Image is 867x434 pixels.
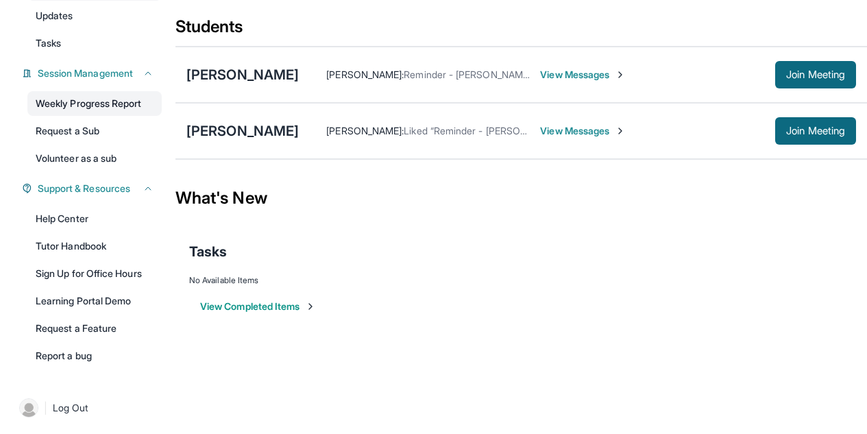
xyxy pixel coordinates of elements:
span: [PERSON_NAME] : [326,125,404,136]
span: View Messages [540,68,626,82]
button: Session Management [32,67,154,80]
span: Reminder - [PERSON_NAME] has tutoring [DATE] at 4pm [404,69,651,80]
span: Updates [36,9,73,23]
a: Volunteer as a sub [27,146,162,171]
div: What's New [175,168,867,228]
div: [PERSON_NAME] [186,121,299,141]
button: Join Meeting [775,61,856,88]
a: Report a bug [27,343,162,368]
span: Join Meeting [786,71,845,79]
span: Join Meeting [786,127,845,135]
span: Tasks [189,242,227,261]
img: Chevron-Right [615,125,626,136]
img: user-img [19,398,38,418]
div: Students [175,16,867,46]
a: Tasks [27,31,162,56]
a: Weekly Progress Report [27,91,162,116]
a: Tutor Handbook [27,234,162,258]
span: | [44,400,47,416]
span: Support & Resources [38,182,130,195]
span: [PERSON_NAME] : [326,69,404,80]
div: No Available Items [189,275,853,286]
a: Help Center [27,206,162,231]
a: Sign Up for Office Hours [27,261,162,286]
span: Log Out [53,401,88,415]
button: Join Meeting [775,117,856,145]
div: [PERSON_NAME] [186,65,299,84]
span: View Messages [540,124,626,138]
span: Session Management [38,67,133,80]
button: Support & Resources [32,182,154,195]
a: |Log Out [14,393,162,423]
a: Request a Sub [27,119,162,143]
a: Learning Portal Demo [27,289,162,313]
span: Tasks [36,36,61,50]
button: View Completed Items [200,300,316,313]
span: Liked “Reminder - [PERSON_NAME] has tutoring [DATE] at 5pm” [404,125,683,136]
a: Updates [27,3,162,28]
img: Chevron-Right [615,69,626,80]
a: Request a Feature [27,316,162,341]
